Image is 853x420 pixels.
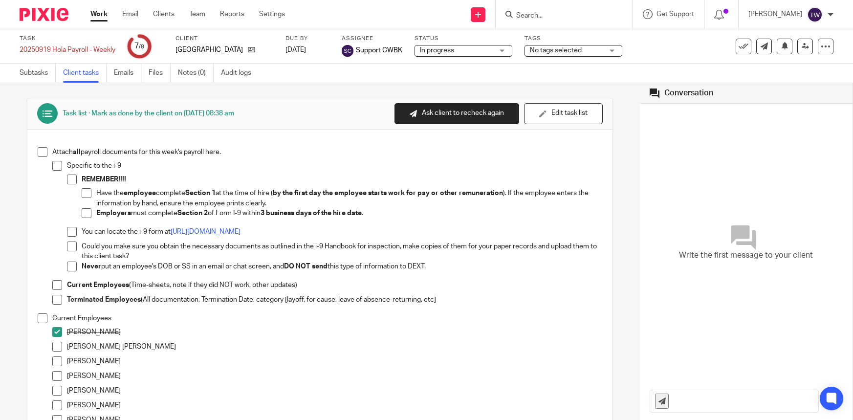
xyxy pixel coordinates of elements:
div: Task list · Mark as done by the client on [DATE] 08:38 am [63,109,234,118]
img: Pixie [20,8,68,21]
p: (Time-sheets, note if they did NOT work, other updates) [67,280,603,290]
p: Have the complete at the time of hire ( ). If the employee enters the information by hand, ensure... [96,188,603,208]
span: [DATE] [285,46,306,53]
a: Work [90,9,108,19]
a: Team [189,9,205,19]
a: Files [149,64,171,83]
a: Email [122,9,138,19]
p: Current Employees [52,313,603,323]
p: [PERSON_NAME] [67,327,603,337]
label: Assignee [342,35,402,43]
span: Support CWBK [356,45,402,55]
p: [PERSON_NAME] [67,371,603,381]
p: Specific to the i-9 [67,161,603,171]
a: Emails [114,64,141,83]
strong: employee [124,190,156,197]
strong: Employers [96,210,131,217]
a: Subtasks [20,64,56,83]
span: No tags selected [530,47,582,54]
label: Task [20,35,115,43]
div: Conversation [664,88,713,98]
strong: Section 2 [177,210,208,217]
label: Tags [525,35,622,43]
button: Ask client to recheck again [394,103,519,124]
small: /8 [139,44,144,49]
strong: by the first day the employee starts work for pay or other remuneration [273,190,503,197]
label: Status [415,35,512,43]
span: Get Support [656,11,694,18]
span: In progress [420,47,454,54]
span: Write the first message to your client [679,250,813,261]
label: Client [175,35,273,43]
p: Could you make sure you obtain the necessary documents as outlined in the i-9 Handbook for inspec... [82,242,603,262]
p: [PERSON_NAME] [67,356,603,366]
strong: all [73,149,81,155]
strong: Terminated Employees [67,296,141,303]
a: [URL][DOMAIN_NAME] [171,228,241,235]
p: put an employee's DOB or SS in an email or chat screen, and this type of information to DEXT. [82,262,603,271]
div: 7 [134,41,144,52]
a: Reports [220,9,244,19]
img: svg%3E [807,7,823,22]
div: 20250919 Hola Payroll - Weekly [20,45,115,55]
strong: Never [82,263,101,270]
p: must complete of Form I-9 within . [96,208,603,218]
p: [GEOGRAPHIC_DATA] [175,45,243,55]
a: Clients [153,9,175,19]
a: Notes (0) [178,64,214,83]
p: [PERSON_NAME] [67,386,603,396]
p: Attach payroll documents for this week's payroll here. [52,147,603,157]
strong: REMEMBER!!!! [82,176,126,183]
strong: Current Employees [67,282,129,288]
a: Client tasks [63,64,107,83]
p: [PERSON_NAME] [67,400,603,410]
strong: send [312,263,328,270]
img: svg%3E [342,45,353,57]
button: Edit task list [524,103,603,124]
input: Search [515,12,603,21]
strong: DO NOT [284,263,310,270]
strong: Section 1 [185,190,216,197]
strong: 3 business days of the hire date [261,210,362,217]
p: [PERSON_NAME] [748,9,802,19]
p: You can locate the i-9 form at [82,227,603,237]
p: (All documentation, Termination Date, category [layoff, for cause, leave of absence-returning, etc] [67,295,603,305]
a: Audit logs [221,64,259,83]
p: [PERSON_NAME] [PERSON_NAME] [67,342,603,352]
label: Due by [285,35,329,43]
a: Settings [259,9,285,19]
